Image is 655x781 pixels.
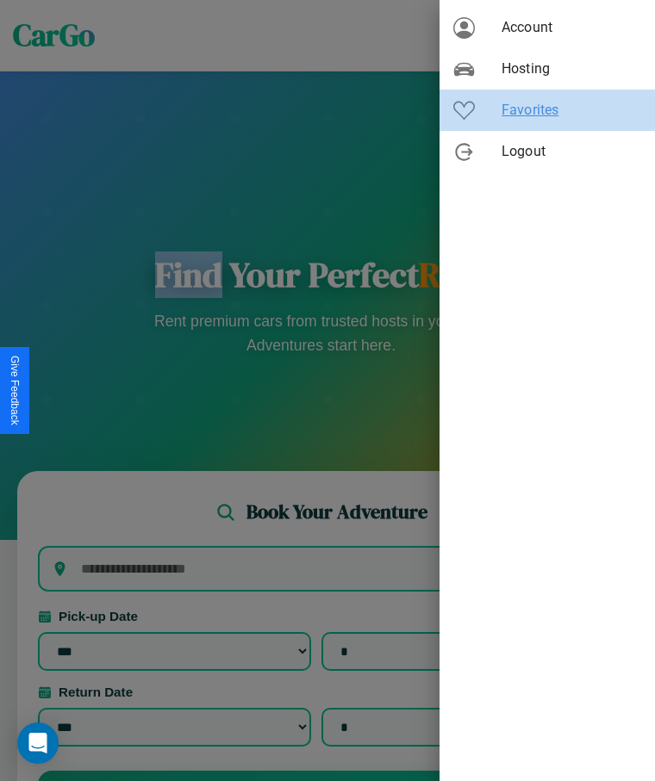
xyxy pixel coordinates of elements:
span: Account [502,17,641,38]
div: Open Intercom Messenger [17,722,59,764]
span: Logout [502,141,641,162]
div: Account [440,7,655,48]
div: Favorites [440,90,655,131]
span: Favorites [502,100,641,121]
div: Hosting [440,48,655,90]
div: Logout [440,131,655,172]
span: Hosting [502,59,641,79]
div: Give Feedback [9,356,21,425]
